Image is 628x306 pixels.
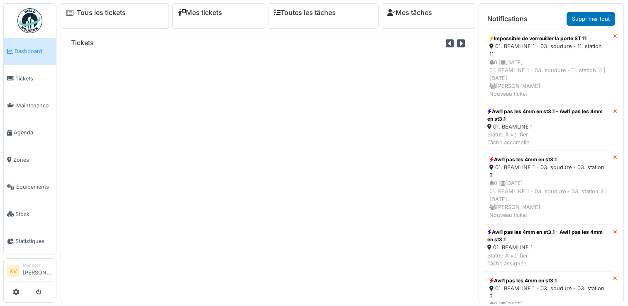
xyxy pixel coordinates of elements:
span: Zones [13,156,53,164]
h6: Tickets [71,39,94,47]
a: Supprimer tout [567,12,615,26]
li: KV [7,265,20,277]
a: KV Manager[PERSON_NAME] [7,262,53,282]
a: Impossible de verrouiller la porte ST 11 01. BEAMLINE 1 - 03. soudure - 11. station 11 0 |[DATE]0... [484,29,613,104]
span: Tickets [15,75,53,83]
img: Badge_color-CXgf-gQk.svg [17,8,42,33]
a: Mes tâches [387,9,432,17]
a: Zones [4,146,56,173]
a: Tous les tickets [77,9,126,17]
div: Statut: À vérifier Tâche assignée [487,252,610,267]
span: Dashboard [15,47,53,55]
a: Mes tickets [178,9,222,17]
div: 0 | [DATE] 01. BEAMLINE 1 - 03. soudure - 03. station 3 | [DATE] [PERSON_NAME] Nouveau ticket [489,179,608,219]
a: Maintenance [4,92,56,119]
a: Tickets [4,65,56,92]
span: Stock [15,210,53,218]
a: Toutes les tâches [274,9,336,17]
div: Awl1 pas les 4mm en st3.1 - Awl1 pas les 4mm en st3.1 [487,108,610,123]
div: Awl1 pas les 4mm en st3.1 [489,156,608,163]
div: Impossible de verrouiller la porte ST 11 [489,35,608,42]
a: Stock [4,200,56,227]
div: 01. BEAMLINE 1 [487,243,610,251]
div: Manager [23,262,53,268]
a: Dashboard [4,38,56,65]
h6: Notifications [487,15,528,23]
div: 01. BEAMLINE 1 - 03. soudure - 11. station 11 [489,42,608,58]
a: Awl1 pas les 4mm en st3.1 01. BEAMLINE 1 - 03. soudure - 03. station 3 0 |[DATE]01. BEAMLINE 1 - ... [484,150,613,225]
span: Maintenance [16,102,53,109]
span: Équipements [16,183,53,191]
div: Awl1 pas les 4mm en st3.1 [489,277,608,284]
div: Statut: À vérifier Tâche accomplie [487,131,610,146]
div: 0 | [DATE] 01. BEAMLINE 1 - 03. soudure - 11. station 11 | [DATE] [PERSON_NAME] Nouveau ticket [489,58,608,98]
div: 01. BEAMLINE 1 - 03. soudure - 03. station 3 [489,284,608,300]
div: 01. BEAMLINE 1 [487,123,610,131]
a: Agenda [4,119,56,146]
div: Awl1 pas les 4mm en st3.1 - Awl1 pas les 4mm en st3.1 [487,228,610,243]
div: 01. BEAMLINE 1 - 03. soudure - 03. station 3 [489,163,608,179]
a: Awl1 pas les 4mm en st3.1 - Awl1 pas les 4mm en st3.1 01. BEAMLINE 1 Statut: À vérifierTâche assi... [484,225,613,271]
span: Statistiques [15,237,53,245]
a: Awl1 pas les 4mm en st3.1 - Awl1 pas les 4mm en st3.1 01. BEAMLINE 1 Statut: À vérifierTâche acco... [484,104,613,151]
a: Statistiques [4,228,56,255]
li: [PERSON_NAME] [23,262,53,280]
span: Agenda [14,129,53,136]
a: Équipements [4,173,56,200]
